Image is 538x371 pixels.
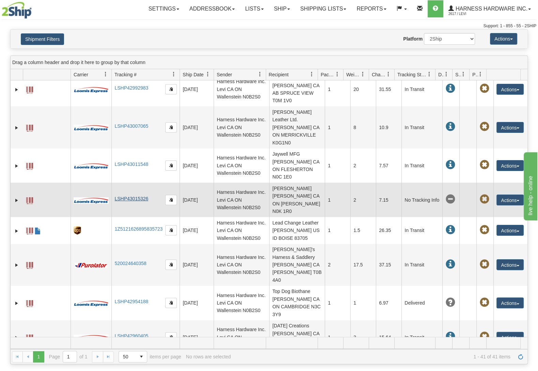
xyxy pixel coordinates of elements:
td: Harness Hardware Inc. Levi CA ON Wallenstein N0B2S0 [214,244,269,286]
a: Label [26,225,33,235]
td: [DATE] [180,217,214,244]
a: Delivery Status filter column settings [441,68,452,80]
button: Shipment Filters [21,33,64,45]
td: [DATE] Creations [PERSON_NAME] CA BC QUALICUM BEACH V9K 2S4 [269,320,325,355]
td: [DATE] [180,286,214,320]
span: Pickup Not Assigned [479,84,489,93]
span: Pickup Not Assigned [479,195,489,204]
span: Packages [321,71,335,78]
a: Expand [13,86,20,93]
button: Copy to clipboard [165,225,177,235]
td: [PERSON_NAME] Leather Ltd. [PERSON_NAME] CA ON MERRICKVILLE K0G1N0 [269,106,325,148]
td: 2 [350,183,376,217]
td: 3 [350,320,376,355]
span: In Transit [445,260,455,269]
td: 1 [325,72,350,107]
span: Pickup Not Assigned [479,298,489,307]
td: No Tracking Info [401,183,442,217]
a: Shipping lists [295,0,351,17]
a: Tracking # filter column settings [168,68,180,80]
button: Actions [496,122,524,133]
td: Harness Hardware Inc. Levi CA ON Wallenstein N0B2S0 [214,286,269,320]
td: Top Dog Biothane [PERSON_NAME] CA ON CAMBRIDGE N3C 3Y9 [269,286,325,320]
span: In Transit [445,122,455,132]
a: 520024640358 [114,261,146,266]
button: Actions [496,84,524,95]
a: Expand [13,197,20,204]
td: 1 [325,183,350,217]
img: 30 - Loomis Express [74,163,108,169]
img: 30 - Loomis Express [74,86,108,93]
span: items per page [119,351,181,362]
span: Weight [346,71,360,78]
button: Copy to clipboard [165,84,177,94]
div: live help - online [5,4,63,12]
button: Actions [496,225,524,236]
span: Unknown [445,298,455,307]
td: 1 [325,286,350,320]
span: In Transit [445,332,455,341]
span: 50 [123,353,132,360]
span: Sender [217,71,232,78]
img: 30 - Loomis Express [74,124,108,131]
span: select [136,351,147,362]
td: In Transit [401,106,442,148]
td: 1 [325,106,350,148]
button: Actions [496,332,524,343]
a: Carrier filter column settings [100,68,111,80]
a: Label [26,83,33,94]
td: [PERSON_NAME] [PERSON_NAME] CA ON [PERSON_NAME] N0K 1R0 [269,183,325,217]
a: LSHP43011548 [114,161,148,167]
button: Copy to clipboard [165,160,177,171]
a: LSHP43015326 [114,196,148,201]
img: 30 - Loomis Express [74,300,108,307]
td: 1 [350,286,376,320]
span: Shipment Issues [455,71,461,78]
a: LSHP43007065 [114,123,148,129]
td: In Transit [401,149,442,183]
a: Expand [13,300,20,307]
span: In Transit [445,160,455,170]
button: Copy to clipboard [165,195,177,205]
td: [PERSON_NAME]'s Harness & Saddlery [PERSON_NAME] CA [PERSON_NAME] T0B 4A0 [269,244,325,286]
label: Platform [403,35,422,42]
td: 1 [325,149,350,183]
td: 1.5 [350,217,376,244]
a: Settings [143,0,184,17]
a: Charge filter column settings [383,68,394,80]
span: 2617 / Levi [448,11,499,17]
span: Pickup Not Assigned [479,260,489,269]
td: 17.5 [350,244,376,286]
td: 7.57 [376,149,401,183]
div: Support: 1 - 855 - 55 - 2SHIP [2,23,536,29]
span: Tracking # [114,71,137,78]
div: No rows are selected [186,354,231,359]
button: Copy to clipboard [165,122,177,133]
td: 20 [350,72,376,107]
img: 30 - Loomis Express [74,334,108,341]
td: [DATE] [180,149,214,183]
button: Actions [490,33,517,45]
button: Copy to clipboard [165,332,177,342]
span: Harness Hardware Inc. [454,6,527,12]
span: Page of 1 [49,351,88,362]
a: Refresh [515,351,526,362]
span: Ship Date [183,71,203,78]
span: Carrier [74,71,88,78]
td: [DATE] [180,72,214,107]
td: Harness Hardware Inc. Levi CA ON Wallenstein N0B2S0 [214,106,269,148]
img: 8 - UPS [74,226,81,235]
td: Delivered [401,286,442,320]
td: 31.55 [376,72,401,107]
span: Pickup Status [472,71,478,78]
a: Reports [351,0,391,17]
td: Harness Hardware Inc. Levi CA ON Wallenstein N0B2S0 [214,149,269,183]
span: No Tracking Info [445,195,455,204]
td: 2 [325,244,350,286]
span: Tracking Status [397,71,427,78]
a: Addressbook [184,0,240,17]
input: Page 1 [63,351,77,362]
a: Pickup Status filter column settings [475,68,486,80]
span: Pickup Not Assigned [479,122,489,132]
td: Jaywell MFG [PERSON_NAME] CA ON FLESHERTON N0C 1E0 [269,149,325,183]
